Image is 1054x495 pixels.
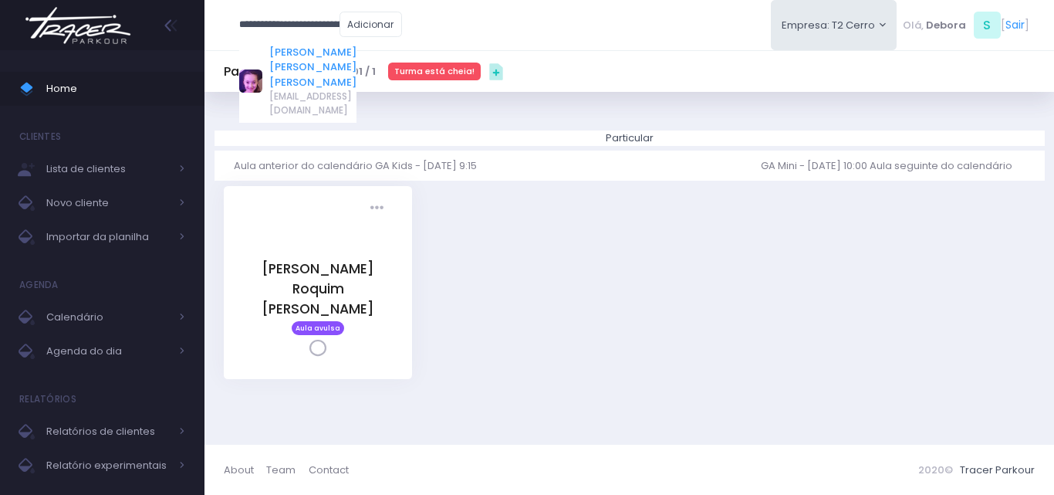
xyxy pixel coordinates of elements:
div: [ ] [897,8,1035,42]
span: Relatório experimentais [46,456,170,476]
div: Turma está cheia! [388,63,481,80]
span: Olá, [903,18,924,33]
strong: 1 / 1 [359,64,376,79]
span: Calendário [46,307,170,327]
span: [EMAIL_ADDRESS][DOMAIN_NAME] [269,90,356,117]
a: Contact [309,455,349,485]
a: [PERSON_NAME] Roquim [PERSON_NAME] [262,259,374,319]
span: Debora [926,18,966,33]
a: [PERSON_NAME] [PERSON_NAME] [PERSON_NAME] [269,45,356,90]
h5: Particular [224,64,284,80]
span: Importar da planilha [46,227,170,247]
span: Lista de clientes [46,159,170,179]
a: Adicionar [340,12,403,37]
span: Aula avulsa [292,321,345,335]
span: 2020© [918,463,953,477]
a: About [224,455,266,485]
a: Sair [1005,17,1025,33]
span: Agenda do dia [46,341,170,361]
span: Novo cliente [46,193,170,213]
span: Home [46,79,185,99]
a: Aula anterior do calendário GA Kids - [DATE] 9:15 [234,151,489,181]
a: Tracer Parkour [960,463,1035,477]
a: Team [266,455,308,485]
h4: Relatórios [19,384,76,415]
span: S [974,12,1001,39]
span: Relatórios de clientes [46,422,170,442]
a: GA Mini - [DATE] 10:00 Aula seguinte do calendário [761,151,1025,181]
h4: Agenda [19,270,59,300]
div: Particular [606,131,654,146]
h4: Clientes [19,121,61,152]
